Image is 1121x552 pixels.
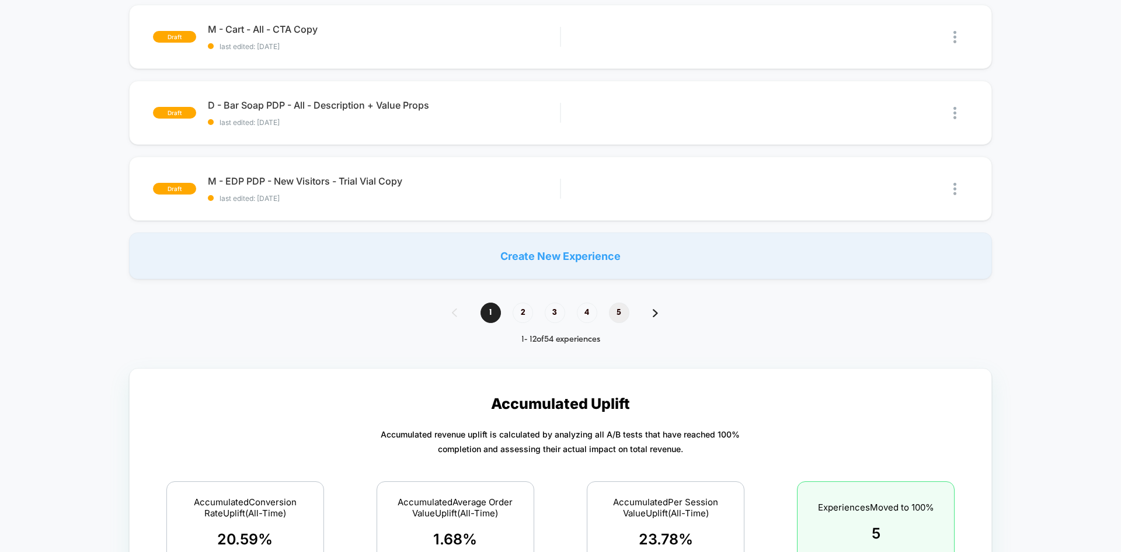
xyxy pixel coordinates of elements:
[953,31,956,43] img: close
[609,303,629,323] span: 5
[208,118,560,127] span: last edited: [DATE]
[872,525,880,542] span: 5
[153,31,196,43] span: draft
[953,107,956,119] img: close
[208,23,560,35] span: M - Cart - All - CTA Copy
[513,303,533,323] span: 2
[653,309,658,317] img: pagination forward
[153,183,196,195] span: draft
[481,303,501,323] span: 1
[208,99,560,111] span: D - Bar Soap PDP - All - Description + Value Props
[577,303,597,323] span: 4
[129,232,992,279] div: Create New Experience
[440,335,681,345] div: 1 - 12 of 54 experiences
[433,530,477,548] span: 1.68 %
[208,42,560,51] span: last edited: [DATE]
[217,530,273,548] span: 20.59 %
[545,303,565,323] span: 3
[392,497,519,519] span: Accumulated Average Order Value Uplift (All-Time)
[953,183,956,195] img: close
[818,502,934,513] span: Experiences Moved to 100%
[639,530,693,548] span: 23.78 %
[153,107,196,119] span: draft
[182,497,309,519] span: Accumulated Conversion Rate Uplift (All-Time)
[602,497,729,519] span: Accumulated Per Session Value Uplift (All-Time)
[208,194,560,203] span: last edited: [DATE]
[208,175,560,187] span: M - EDP PDP - New Visitors - Trial Vial Copy
[381,427,740,456] p: Accumulated revenue uplift is calculated by analyzing all A/B tests that have reached 100% comple...
[491,395,630,412] p: Accumulated Uplift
